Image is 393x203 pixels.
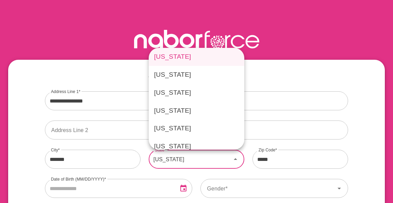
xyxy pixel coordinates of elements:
[154,124,239,133] p: [US_STATE]
[154,52,239,62] p: [US_STATE]
[154,106,239,116] p: [US_STATE]
[154,142,239,151] p: [US_STATE]
[154,88,239,98] p: [US_STATE]
[154,70,239,80] p: [US_STATE]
